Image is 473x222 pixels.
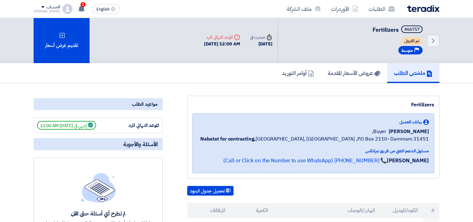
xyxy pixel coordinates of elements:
h5: أوامر التوريد [282,69,314,76]
a: الأوردرات [326,2,364,16]
img: profile_test.png [63,4,72,14]
h5: عروض الأسعار المقدمة [328,69,380,76]
div: [PERSON_NAME] [34,10,60,13]
span: Buyer, [372,128,386,135]
div: مسئول الدعم الفني من فريق تيرادكس [200,148,429,154]
span: [PERSON_NAME] [389,128,429,135]
img: Teradix logo [407,5,439,12]
div: [DATE] 12:00 AM [204,40,240,48]
div: تقديم عرض أسعار [34,18,90,63]
span: بيانات العميل [399,119,422,125]
div: مواعيد الطلب [34,98,163,110]
h5: Fertilizers [373,25,424,34]
div: صدرت في [250,34,272,40]
span: إنتهي في [DATE] 12:00 AM [37,121,96,130]
div: Fertilizers [192,101,434,109]
h5: ملخص الطلب [394,69,433,76]
b: Nabatat for contracting, [200,135,256,143]
div: الموعد النهائي للرد [204,34,240,40]
th: الكود/الموديل [380,203,423,218]
img: empty_state_list.svg [81,173,116,202]
span: تم القبول [401,37,423,45]
strong: [PERSON_NAME] [387,157,429,164]
div: الموعد النهائي للرد [113,122,159,129]
a: ملخص الطلب [387,63,439,83]
th: # [423,203,439,218]
a: الطلبات [364,2,400,16]
a: عروض الأسعار المقدمة [321,63,387,83]
a: أوامر التوريد [275,63,321,83]
span: الأسئلة والأجوبة [123,141,158,148]
div: #66757 [404,27,420,32]
button: English [92,4,120,14]
span: [GEOGRAPHIC_DATA], [GEOGRAPHIC_DATA] ,P.O Box 2110- Dammam 31451 [200,135,429,143]
div: لم تطرح أي أسئلة حتى الآن [45,210,151,217]
div: الحساب [46,5,60,10]
button: تحميل جدول البنود [187,186,234,196]
th: المرفقات [187,203,230,218]
span: Fertilizers [373,25,399,34]
th: الكمية [230,203,273,218]
th: البيان/الوصف [273,203,380,218]
span: 2 [81,2,86,7]
span: English [96,7,109,12]
div: [DATE] [250,40,272,48]
a: ملف الشركة [282,2,326,16]
a: 📞 [PHONE_NUMBER] (Call or Click on the Number to use WhatsApp) [223,157,387,164]
span: متوسط [401,48,413,53]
